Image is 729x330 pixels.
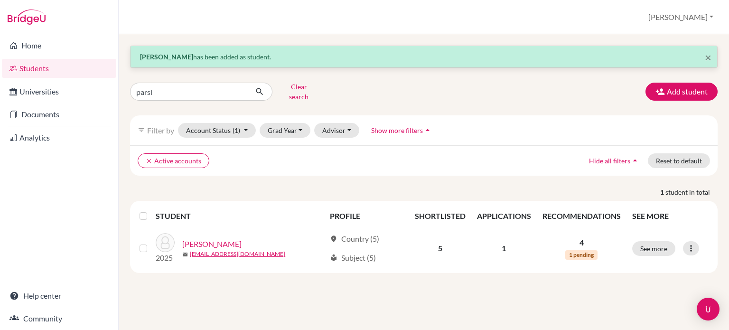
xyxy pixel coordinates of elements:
input: Find student by name... [130,83,248,101]
div: Subject (5) [330,252,376,264]
button: Account Status(1) [178,123,256,138]
span: × [705,50,711,64]
th: SHORTLISTED [409,205,471,227]
button: Reset to default [648,153,710,168]
button: Grad Year [260,123,311,138]
button: clearActive accounts [138,153,209,168]
td: 5 [409,227,471,269]
p: 4 [542,237,621,248]
strong: 1 [660,187,665,197]
a: Community [2,309,116,328]
i: clear [146,158,152,164]
p: has been added as student. [140,52,708,62]
button: [PERSON_NAME] [644,8,718,26]
img: Bridge-U [8,9,46,25]
th: PROFILE [324,205,409,227]
th: STUDENT [156,205,324,227]
span: 1 pending [565,250,598,260]
a: [EMAIL_ADDRESS][DOMAIN_NAME] [190,250,285,258]
div: Country (5) [330,233,379,245]
span: student in total [665,187,718,197]
th: RECOMMENDATIONS [537,205,626,227]
th: APPLICATIONS [471,205,537,227]
a: Analytics [2,128,116,147]
span: Filter by [147,126,174,135]
a: [PERSON_NAME] [182,238,242,250]
a: Home [2,36,116,55]
div: Open Intercom Messenger [697,298,720,321]
button: Clear search [272,79,325,104]
strong: [PERSON_NAME] [140,53,193,61]
p: 2025 [156,252,175,264]
span: local_library [330,254,337,262]
td: 1 [471,227,537,269]
span: Show more filters [371,126,423,134]
a: Help center [2,286,116,305]
a: Universities [2,82,116,101]
span: (1) [233,126,240,134]
button: Close [705,52,711,63]
button: Hide all filtersarrow_drop_up [581,153,648,168]
span: mail [182,252,188,257]
button: Add student [645,83,718,101]
span: Hide all filters [589,157,630,165]
button: Advisor [314,123,359,138]
a: Students [2,59,116,78]
span: location_on [330,235,337,243]
i: arrow_drop_up [423,125,432,135]
a: Documents [2,105,116,124]
th: SEE MORE [626,205,714,227]
img: Parsley, Michaela [156,233,175,252]
i: arrow_drop_up [630,156,640,165]
i: filter_list [138,126,145,134]
button: See more [632,241,675,256]
button: Show more filtersarrow_drop_up [363,123,440,138]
